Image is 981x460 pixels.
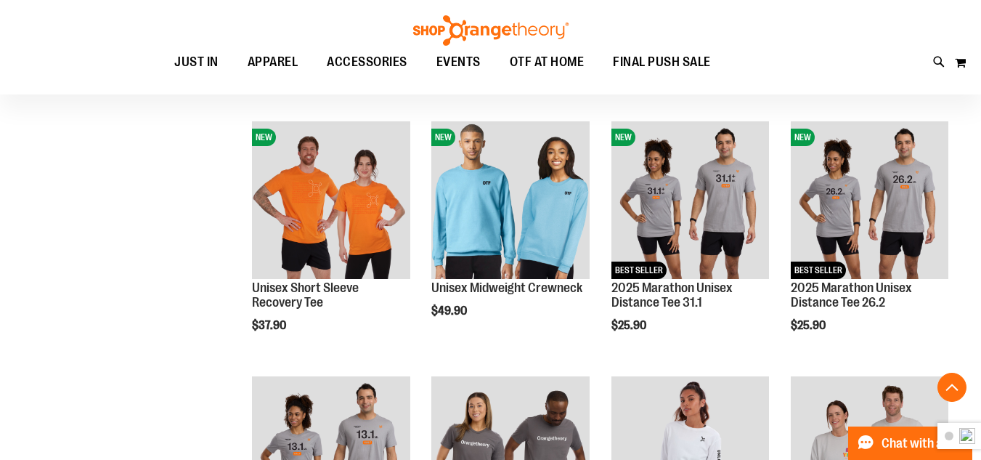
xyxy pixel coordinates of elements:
[424,114,596,355] div: product
[791,129,815,146] span: NEW
[252,129,276,146] span: NEW
[431,121,589,279] img: Unisex Midweight Crewneck
[611,281,733,310] a: 2025 Marathon Unisex Distance Tee 31.1
[783,114,956,369] div: product
[422,46,495,79] a: EVENTS
[252,121,410,279] img: Unisex Short Sleeve Recovery Tee
[848,427,973,460] button: Chat with an Expert
[611,262,667,279] span: BEST SELLER
[495,46,599,79] a: OTF AT HOME
[252,121,410,281] a: Unisex Short Sleeve Recovery TeeNEW
[791,121,948,281] a: 2025 Marathon Unisex Distance Tee 26.2NEWBEST SELLER
[510,46,585,78] span: OTF AT HOME
[327,46,407,78] span: ACCESSORIES
[248,46,298,78] span: APPAREL
[791,121,948,279] img: 2025 Marathon Unisex Distance Tee 26.2
[791,262,846,279] span: BEST SELLER
[252,319,288,332] span: $37.90
[613,46,711,78] span: FINAL PUSH SALE
[174,46,219,78] span: JUST IN
[436,46,481,78] span: EVENTS
[791,319,828,332] span: $25.90
[611,319,648,332] span: $25.90
[598,46,725,79] a: FINAL PUSH SALE
[611,129,635,146] span: NEW
[160,46,233,78] a: JUST IN
[611,121,769,281] a: 2025 Marathon Unisex Distance Tee 31.1NEWBEST SELLER
[431,121,589,281] a: Unisex Midweight CrewneckNEW
[791,281,912,310] a: 2025 Marathon Unisex Distance Tee 26.2
[937,373,966,402] button: Back To Top
[882,437,964,451] span: Chat with an Expert
[252,281,359,310] a: Unisex Short Sleeve Recovery Tee
[233,46,313,79] a: APPAREL
[312,46,422,79] a: ACCESSORIES
[411,15,571,46] img: Shop Orangetheory
[604,114,776,369] div: product
[431,304,469,318] span: $49.90
[431,129,455,146] span: NEW
[245,114,417,369] div: product
[431,281,582,295] a: Unisex Midweight Crewneck
[611,121,769,279] img: 2025 Marathon Unisex Distance Tee 31.1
